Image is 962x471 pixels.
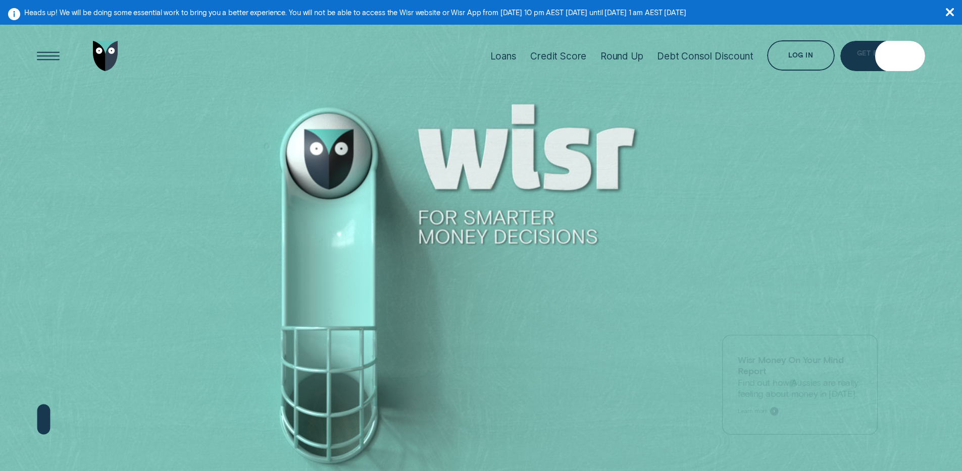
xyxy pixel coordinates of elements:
[90,22,121,89] a: Go to home page
[767,40,834,71] button: Log in
[738,407,768,415] span: Learn more
[490,50,517,62] div: Loans
[33,41,64,71] button: Open Menu
[530,22,586,89] a: Credit Score
[657,22,753,89] a: Debt Consol Discount
[738,354,843,376] strong: Wisr Money On Your Mind Report
[657,50,753,62] div: Debt Consol Discount
[722,334,878,434] a: Wisr Money On Your Mind ReportFind out how Aussies are really feeling about money in [DATE].Learn...
[530,50,586,62] div: Credit Score
[738,354,862,399] p: Find out how Aussies are really feeling about money in [DATE].
[600,50,643,62] div: Round Up
[93,41,118,71] img: Wisr
[840,41,925,71] a: Get Estimate
[490,22,517,89] a: Loans
[600,22,643,89] a: Round Up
